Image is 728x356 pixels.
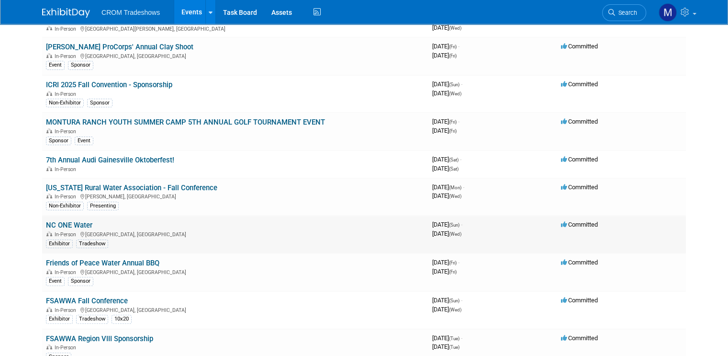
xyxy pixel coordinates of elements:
[68,61,93,69] div: Sponsor
[46,268,425,276] div: [GEOGRAPHIC_DATA], [GEOGRAPHIC_DATA]
[55,128,79,135] span: In-Person
[55,269,79,276] span: In-Person
[46,61,65,69] div: Event
[55,307,79,313] span: In-Person
[55,345,79,351] span: In-Person
[55,166,79,172] span: In-Person
[461,297,462,304] span: -
[449,91,461,96] span: (Wed)
[46,166,52,171] img: In-Person Event
[46,24,425,32] div: [GEOGRAPHIC_DATA][PERSON_NAME], [GEOGRAPHIC_DATA]
[463,184,464,191] span: -
[46,306,425,313] div: [GEOGRAPHIC_DATA], [GEOGRAPHIC_DATA]
[458,118,459,125] span: -
[432,90,461,97] span: [DATE]
[449,336,459,341] span: (Tue)
[432,343,459,350] span: [DATE]
[449,194,461,199] span: (Wed)
[46,334,153,343] a: FSAWWA Region VIII Sponsorship
[602,4,646,21] a: Search
[46,52,425,59] div: [GEOGRAPHIC_DATA], [GEOGRAPHIC_DATA]
[432,165,459,172] span: [DATE]
[449,53,457,58] span: (Fri)
[46,315,73,323] div: Exhibitor
[561,297,598,304] span: Committed
[46,91,52,96] img: In-Person Event
[561,184,598,191] span: Committed
[561,43,598,50] span: Committed
[46,99,84,107] div: Non-Exhibitor
[561,118,598,125] span: Committed
[461,334,462,342] span: -
[112,315,132,323] div: 10x20
[449,269,457,275] span: (Fri)
[432,24,461,31] span: [DATE]
[432,52,457,59] span: [DATE]
[449,119,457,125] span: (Fri)
[46,269,52,274] img: In-Person Event
[46,80,172,89] a: ICRI 2025 Fall Convention - Sponsorship
[46,240,73,248] div: Exhibitor
[561,80,598,88] span: Committed
[46,231,52,236] img: In-Person Event
[449,44,457,49] span: (Fri)
[55,53,79,59] span: In-Person
[46,259,159,267] a: Friends of Peace Water Annual BBQ
[46,43,193,51] a: [PERSON_NAME] ProCorps' Annual Clay Shoot
[449,231,461,237] span: (Wed)
[449,185,461,190] span: (Mon)
[46,230,425,238] div: [GEOGRAPHIC_DATA], [GEOGRAPHIC_DATA]
[432,118,459,125] span: [DATE]
[432,230,461,237] span: [DATE]
[449,157,459,162] span: (Sat)
[76,315,108,323] div: Tradeshow
[659,3,677,22] img: Matt Stevens
[432,221,462,228] span: [DATE]
[432,156,461,163] span: [DATE]
[46,307,52,312] img: In-Person Event
[561,334,598,342] span: Committed
[46,184,217,192] a: [US_STATE] Rural Water Association - Fall Conference
[449,128,457,134] span: (Fri)
[432,306,461,313] span: [DATE]
[615,9,637,16] span: Search
[561,259,598,266] span: Committed
[449,298,459,303] span: (Sun)
[46,53,52,58] img: In-Person Event
[101,9,160,16] span: CROM Tradeshows
[76,240,108,248] div: Tradeshow
[46,297,128,305] a: FSAWWA Fall Conference
[449,25,461,31] span: (Wed)
[449,260,457,265] span: (Fri)
[449,307,461,312] span: (Wed)
[449,166,459,172] span: (Sat)
[46,128,52,133] img: In-Person Event
[75,137,93,145] div: Event
[460,156,461,163] span: -
[46,202,84,210] div: Non-Exhibitor
[561,156,598,163] span: Committed
[432,297,462,304] span: [DATE]
[432,184,464,191] span: [DATE]
[46,192,425,200] div: [PERSON_NAME], [GEOGRAPHIC_DATA]
[42,8,90,18] img: ExhibitDay
[432,259,459,266] span: [DATE]
[458,43,459,50] span: -
[432,127,457,134] span: [DATE]
[46,221,92,230] a: NC ONE Water
[432,192,461,199] span: [DATE]
[68,277,93,286] div: Sponsor
[46,137,71,145] div: Sponsor
[458,259,459,266] span: -
[46,345,52,349] img: In-Person Event
[449,82,459,87] span: (Sun)
[46,277,65,286] div: Event
[55,91,79,97] span: In-Person
[432,268,457,275] span: [DATE]
[55,194,79,200] span: In-Person
[46,118,325,126] a: MONTURA RANCH YOUTH SUMMER CAMP 5TH ANNUAL GOLF TOURNAMENT EVENT
[449,222,459,228] span: (Sun)
[432,80,462,88] span: [DATE]
[461,80,462,88] span: -
[46,156,174,164] a: 7th Annual Audi Gainesville Oktoberfest!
